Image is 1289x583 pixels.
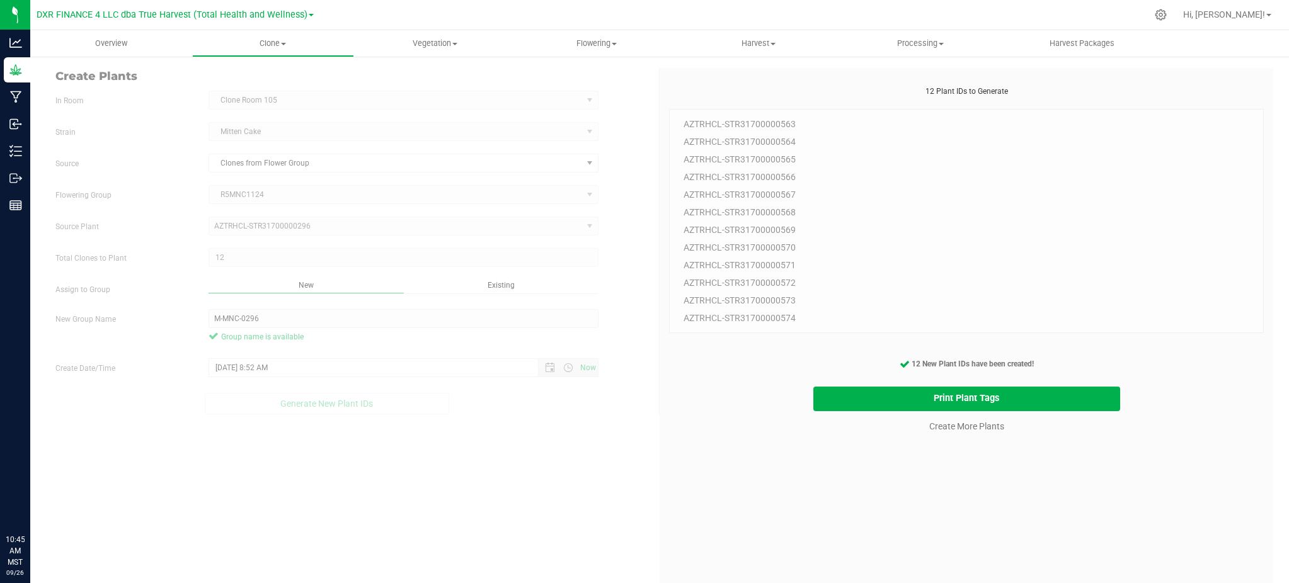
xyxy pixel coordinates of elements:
a: Harvest [678,30,840,57]
inline-svg: Reports [9,199,22,212]
a: Vegetation [354,30,516,57]
a: Harvest Packages [1001,30,1163,57]
inline-svg: Outbound [9,172,22,184]
a: Create More Plants [929,420,1004,433]
span: Generate New Plant IDs [280,399,373,409]
span: Clones from Flower Group [209,154,582,172]
label: Create Date/Time [46,363,199,374]
span: Open the date view [539,363,561,373]
label: Flowering Group [46,190,199,201]
p: 09/26 [6,568,25,577]
span: New [299,281,314,290]
span: Flowering [517,38,677,49]
label: Source Plant [46,221,199,232]
inline-svg: Grow [9,64,22,76]
button: Generate New Plant IDs [205,393,449,414]
input: e.g. CR1-2017-01-01 [209,309,599,328]
span: Processing [840,38,1000,49]
a: Flowering [516,30,678,57]
span: Group name is available [209,331,599,342]
label: In Room [46,95,199,106]
span: Clone [193,38,353,49]
label: Assign to Group [46,284,199,295]
iframe: Resource center unread badge [37,480,52,495]
span: Create Plants [55,68,650,85]
div: Manage settings [1153,9,1169,21]
span: Harvest Packages [1033,38,1131,49]
a: Clone [192,30,354,57]
inline-svg: Inbound [9,118,22,130]
span: Open the time view [558,363,579,373]
span: Set Current date [578,359,599,377]
inline-svg: Analytics [9,37,22,49]
span: 12 Plant IDs to Generate [925,87,1008,96]
label: Source [46,158,199,169]
button: Print Plant Tags [813,387,1120,411]
span: Overview [78,38,144,49]
label: Strain [46,127,199,138]
inline-svg: Inventory [9,145,22,157]
span: Existing [488,281,515,290]
label: New Group Name [46,314,199,325]
span: Vegetation [355,38,515,49]
div: 12 New Plant IDs have been created! [669,358,1264,370]
span: Harvest [679,38,839,49]
span: Hi, [PERSON_NAME]! [1183,9,1265,20]
a: Processing [839,30,1001,57]
inline-svg: Manufacturing [9,91,22,103]
a: Overview [30,30,192,57]
label: Total Clones to Plant [46,252,199,264]
span: DXR FINANCE 4 LLC dba True Harvest (Total Health and Wellness) [37,9,307,20]
p: 10:45 AM MST [6,534,25,568]
iframe: Resource center [13,482,50,520]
